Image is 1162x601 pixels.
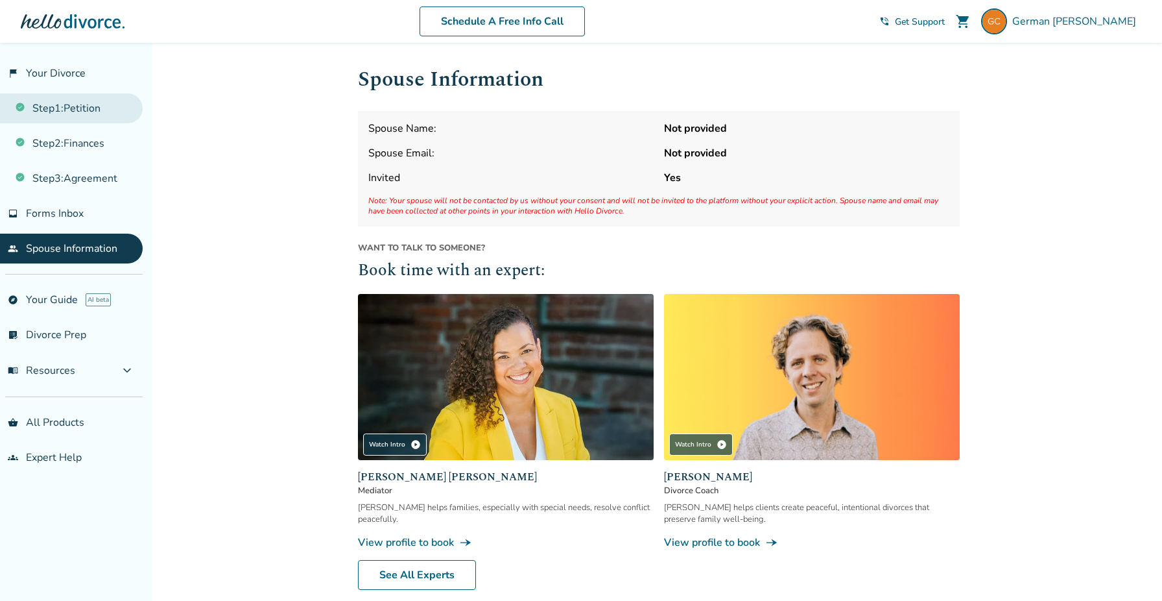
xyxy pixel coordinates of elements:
[879,16,890,27] span: phone_in_talk
[879,16,945,28] a: phone_in_talkGet Support
[664,146,949,160] strong: Not provided
[8,68,18,79] span: flag_2
[8,295,18,305] span: explore
[8,452,18,463] span: groups
[420,6,585,36] a: Schedule A Free Info Call
[765,536,778,549] span: line_end_arrow_notch
[358,242,960,254] span: Want to talk to someone?
[358,64,960,95] h1: Spouse Information
[368,146,654,160] span: Spouse Email:
[8,208,18,219] span: inbox
[664,469,960,485] span: [PERSON_NAME]
[669,434,733,456] div: Watch Intro
[358,259,960,284] h2: Book time with an expert:
[363,434,427,456] div: Watch Intro
[664,294,960,461] img: James Traub
[368,121,654,136] span: Spouse Name:
[358,535,654,550] a: View profile to bookline_end_arrow_notch
[1097,539,1162,601] iframe: Chat Widget
[358,502,654,525] div: [PERSON_NAME] helps families, especially with special needs, resolve conflict peacefully.
[26,206,84,221] span: Forms Inbox
[368,195,949,216] span: Note: Your spouse will not be contacted by us without your consent and will not be invited to the...
[368,171,654,185] span: Invited
[86,293,111,306] span: AI beta
[410,439,421,450] span: play_circle
[895,16,945,28] span: Get Support
[8,363,75,378] span: Resources
[119,363,135,378] span: expand_more
[664,535,960,550] a: View profile to bookline_end_arrow_notch
[8,365,18,376] span: menu_book
[955,14,971,29] span: shopping_cart
[8,243,18,254] span: people
[358,469,654,485] span: [PERSON_NAME] [PERSON_NAME]
[664,171,949,185] strong: Yes
[8,330,18,340] span: list_alt_check
[358,560,476,590] a: See All Experts
[717,439,727,450] span: play_circle
[8,417,18,428] span: shopping_basket
[664,485,960,497] span: Divorce Coach
[664,502,960,525] div: [PERSON_NAME] helps clients create peaceful, intentional divorces that preserve family well-being.
[981,8,1007,34] img: casella.german@gmail.com
[358,485,654,497] span: Mediator
[664,121,949,136] strong: Not provided
[459,536,472,549] span: line_end_arrow_notch
[1012,14,1141,29] span: German [PERSON_NAME]
[358,294,654,461] img: Claudia Brown Coulter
